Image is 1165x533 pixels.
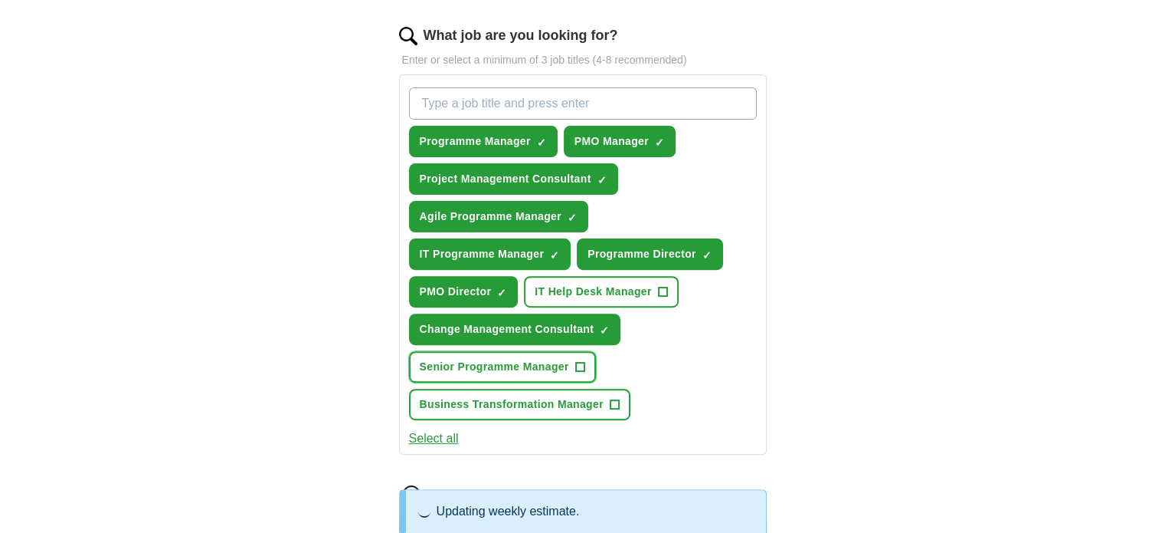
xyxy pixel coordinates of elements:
span: ✓ [600,324,609,337]
span: IT Help Desk Manager [535,284,652,300]
span: Programme Manager [420,133,531,150]
button: Project Management Consultant✓ [409,163,618,195]
button: PMO Manager✓ [564,126,676,157]
button: IT Help Desk Manager [524,276,679,308]
span: ✓ [597,174,607,186]
label: Where do you want to work? [430,488,617,508]
span: Updating weekly estimate. [437,502,580,521]
button: IT Programme Manager✓ [409,239,571,270]
button: Business Transformation Manager [409,389,630,420]
span: IT Programme Manager [420,246,545,262]
img: search.png [399,27,417,45]
span: Senior Programme Manager [420,359,569,375]
span: ✓ [568,212,577,224]
button: Programme Director✓ [577,239,723,270]
span: ✓ [497,287,506,299]
span: Programme Director [587,246,696,262]
span: PMO Manager [574,133,649,150]
p: Enter or select a minimum of 3 job titles (4-8 recommended) [399,52,767,68]
img: location.png [399,485,424,510]
span: Project Management Consultant [420,171,591,187]
button: Change Management Consultant✓ [409,314,621,345]
span: ✓ [655,137,664,149]
span: PMO Director [420,284,492,300]
button: PMO Director✓ [409,276,519,308]
button: Select all [409,429,459,448]
span: ✓ [702,249,712,262]
span: ✓ [550,249,559,262]
span: Agile Programme Manager [420,209,561,225]
input: Type a job title and press enter [409,87,757,120]
button: Senior Programme Manager [409,351,596,383]
button: Agile Programme Manager✓ [409,201,588,232]
span: Business Transformation Manager [420,396,604,413]
label: What job are you looking for? [424,25,618,46]
button: Programme Manager✓ [409,126,558,157]
span: ✓ [537,137,546,149]
span: Change Management Consultant [420,321,594,337]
